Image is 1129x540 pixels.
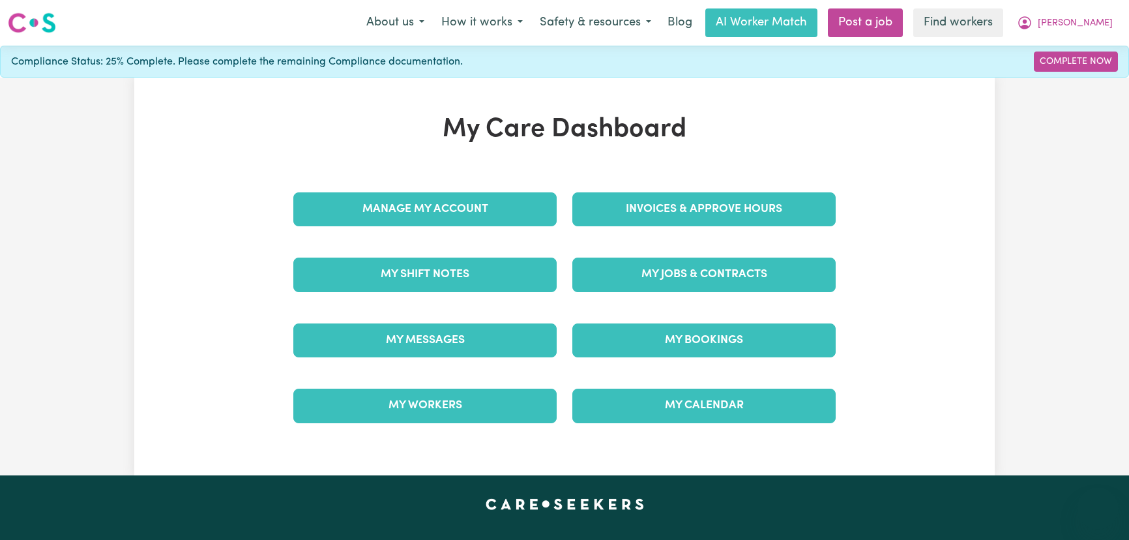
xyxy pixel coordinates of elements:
[11,54,463,70] span: Compliance Status: 25% Complete. Please complete the remaining Compliance documentation.
[572,192,836,226] a: Invoices & Approve Hours
[293,258,557,292] a: My Shift Notes
[293,389,557,423] a: My Workers
[572,323,836,357] a: My Bookings
[433,9,531,37] button: How it works
[486,499,644,509] a: Careseekers home page
[572,389,836,423] a: My Calendar
[660,8,700,37] a: Blog
[293,192,557,226] a: Manage My Account
[705,8,817,37] a: AI Worker Match
[293,323,557,357] a: My Messages
[572,258,836,292] a: My Jobs & Contracts
[828,8,903,37] a: Post a job
[531,9,660,37] button: Safety & resources
[1034,52,1118,72] a: Complete Now
[1008,9,1121,37] button: My Account
[8,11,56,35] img: Careseekers logo
[8,8,56,38] a: Careseekers logo
[1038,16,1113,31] span: [PERSON_NAME]
[1077,488,1119,530] iframe: Button to launch messaging window
[913,8,1003,37] a: Find workers
[358,9,433,37] button: About us
[286,114,843,145] h1: My Care Dashboard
